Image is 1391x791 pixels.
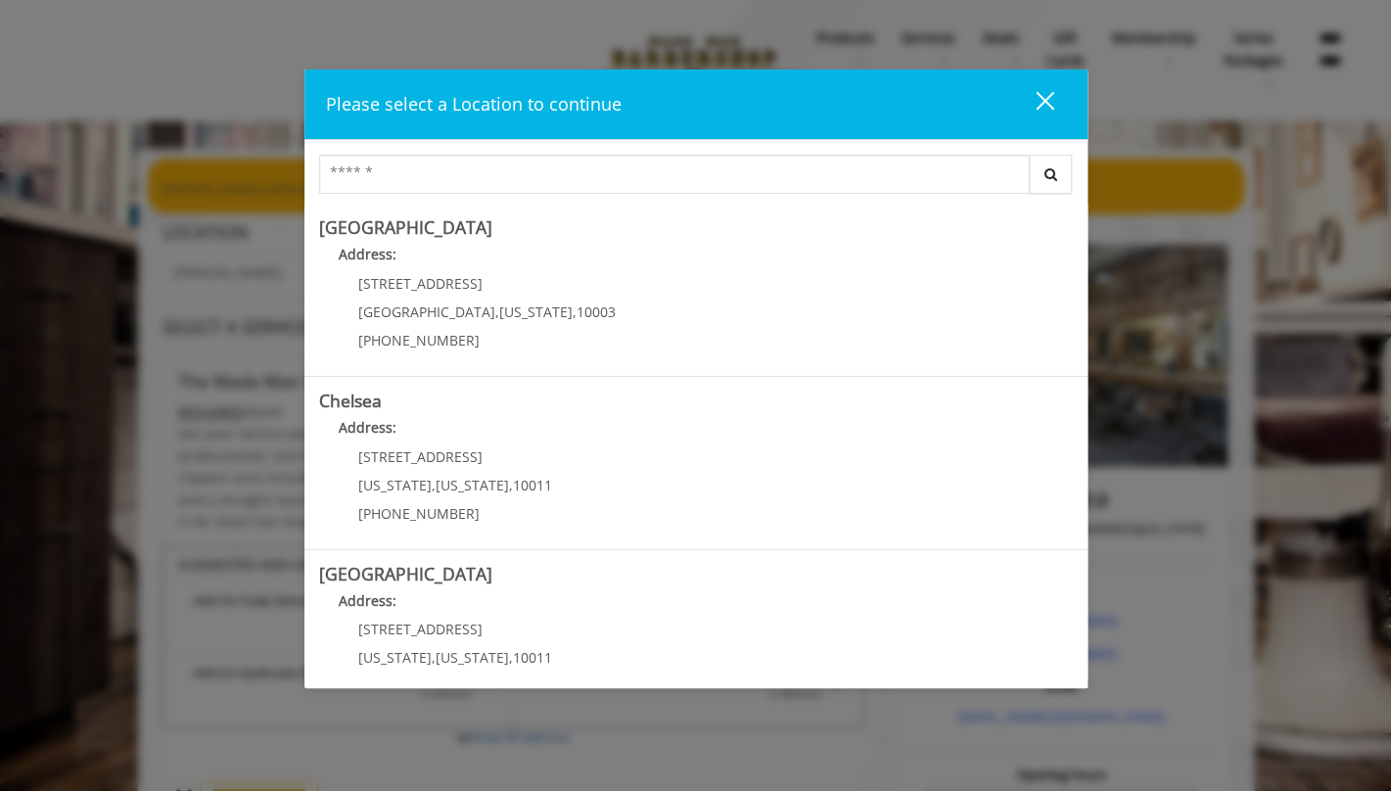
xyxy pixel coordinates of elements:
b: [GEOGRAPHIC_DATA] [319,562,492,585]
b: Chelsea [319,389,382,412]
b: Address: [339,418,396,437]
span: [PHONE_NUMBER] [358,676,480,695]
span: , [509,648,513,667]
span: [STREET_ADDRESS] [358,620,483,638]
span: [US_STATE] [358,476,432,494]
span: [STREET_ADDRESS] [358,274,483,293]
span: 10011 [513,476,552,494]
span: , [573,302,577,321]
span: [US_STATE] [436,648,509,667]
span: , [509,476,513,494]
span: [PHONE_NUMBER] [358,331,480,349]
b: Address: [339,245,396,263]
span: [STREET_ADDRESS] [358,447,483,466]
span: 10011 [513,648,552,667]
span: 10003 [577,302,616,321]
span: [US_STATE] [436,476,509,494]
span: [US_STATE] [358,648,432,667]
span: Please select a Location to continue [326,92,622,116]
span: [GEOGRAPHIC_DATA] [358,302,495,321]
i: Search button [1040,167,1062,181]
div: Center Select [319,155,1073,204]
span: , [495,302,499,321]
input: Search Center [319,155,1030,194]
button: close dialog [999,84,1066,124]
b: Address: [339,591,396,610]
span: , [432,648,436,667]
div: close dialog [1013,90,1052,119]
span: , [432,476,436,494]
b: [GEOGRAPHIC_DATA] [319,215,492,239]
span: [US_STATE] [499,302,573,321]
span: [PHONE_NUMBER] [358,504,480,523]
